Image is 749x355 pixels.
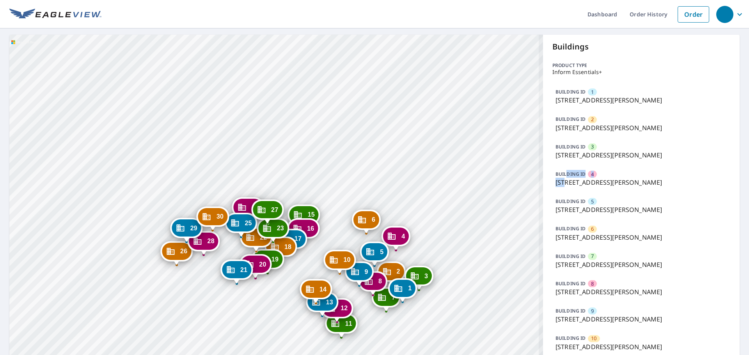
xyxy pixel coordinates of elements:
p: BUILDING ID [556,307,586,314]
div: Dropped pin, building 20, Commercial property, 1211 John St Salinas, CA 93905 [239,254,272,278]
div: Dropped pin, building 6, Commercial property, 1160 John St Salinas, CA 93905 [352,210,381,234]
span: 25 [245,220,252,226]
span: 13 [326,299,333,305]
div: Dropped pin, building 14, Commercial property, 1228 John St Salinas, CA 93905 [300,279,332,303]
span: 26 [180,248,187,254]
span: 18 [284,244,291,250]
span: 8 [378,278,382,284]
p: Buildings [552,41,730,53]
p: BUILDING ID [556,253,586,260]
p: [STREET_ADDRESS][PERSON_NAME] [556,342,727,351]
div: Dropped pin, building 1, Commercial property, 1260 John St Salinas, CA 93905 [388,278,417,302]
div: Dropped pin, building 17, Commercial property, 1235 John St Salinas, CA 93905 [275,229,307,253]
div: Dropped pin, building 30, Commercial property, 1230 E Alisal St Salinas, CA 93905 [197,207,229,231]
span: 7 [591,253,594,260]
div: Dropped pin, building 27, Commercial property, 1250 E Alisal St Salinas, CA 93905 [251,200,284,224]
p: BUILDING ID [556,335,586,341]
span: 15 [308,212,315,217]
span: 27 [271,207,278,213]
span: 1 [408,285,412,291]
p: [STREET_ADDRESS][PERSON_NAME] [556,260,727,269]
div: Dropped pin, building 28, Commercial property, 1230 E Alisal St Salinas, CA 93905 [188,231,220,255]
span: 9 [591,307,594,315]
div: Dropped pin, building 26, Commercial property, 1230 E Alisal St Salinas, CA 93905 [160,241,193,265]
span: 5 [380,249,383,255]
div: Dropped pin, building 9, Commercial property, 11 John Cir Salinas, CA 93905 [344,261,373,286]
p: BUILDING ID [556,171,586,177]
span: 23 [277,225,284,231]
p: Product type [552,62,730,69]
div: Dropped pin, building 23, Commercial property, 1235 John St Salinas, CA 93905 [257,218,289,242]
p: [STREET_ADDRESS][PERSON_NAME] [556,233,727,242]
span: 29 [190,225,197,231]
span: 14 [319,286,327,292]
div: Dropped pin, building 18, Commercial property, 1227 John St Salinas, CA 93905 [264,237,297,261]
div: Dropped pin, building 25, Commercial property, 1238 E Alisal St Salinas, CA 93905 [225,213,257,237]
span: 5 [591,198,594,205]
div: Dropped pin, building 21, Commercial property, 1203 John St Salinas, CA 93905 [220,260,253,284]
span: 6 [372,217,375,223]
div: Dropped pin, building 7, Commercial property, 19 John Cir Salinas, CA 93905 [372,287,401,311]
span: 20 [259,261,266,267]
p: [STREET_ADDRESS][PERSON_NAME] [556,123,727,132]
span: 3 [591,143,594,150]
span: 10 [591,335,596,342]
span: 6 [591,225,594,233]
div: Dropped pin, building 13, Commercial property, 12 John Cir Salinas, CA 93905 [306,292,339,316]
div: Dropped pin, building 10, Commercial property, 7 John Cir Salinas, CA 93905 [323,250,356,274]
p: Inform Essentials+ [552,69,730,75]
p: [STREET_ADDRESS][PERSON_NAME] [556,287,727,297]
p: BUILDING ID [556,225,586,232]
div: Dropped pin, building 22, Commercial property, 1211 John St Salinas, CA 93905 [240,227,272,251]
span: 1 [591,88,594,96]
div: Dropped pin, building 19, Commercial property, 1219 John St Salinas, CA 93905 [252,249,284,273]
p: [STREET_ADDRESS][PERSON_NAME] [556,314,727,324]
span: 10 [343,257,350,263]
span: 28 [208,238,215,244]
div: Dropped pin, building 11, Commercial property, 20 John Cir Salinas, CA 93905 [325,313,358,337]
span: 19 [272,256,279,262]
p: BUILDING ID [556,116,586,122]
div: Dropped pin, building 12, Commercial property, 16 John Cir Salinas, CA 93905 [321,298,353,322]
div: Dropped pin, building 2, Commercial property, 1260 John St Salinas, CA 93905 [376,261,405,286]
span: 2 [591,116,594,123]
span: 3 [424,273,428,279]
span: 9 [364,269,368,275]
p: BUILDING ID [556,143,586,150]
span: 4 [401,233,405,239]
div: Dropped pin, building 29, Commercial property, 1230 E Alisal St Salinas, CA 93905 [170,218,203,242]
span: 11 [345,321,352,327]
div: Dropped pin, building 15, Commercial property, 1250 E Alisal St Salinas, CA 93905 [288,205,320,229]
p: [STREET_ADDRESS][PERSON_NAME] [556,150,727,160]
img: EV Logo [9,9,101,20]
span: 4 [591,171,594,178]
span: 16 [307,226,314,231]
div: Dropped pin, building 4, Commercial property, 1260 John St Salinas, CA 93905 [382,226,410,250]
span: 2 [396,268,400,274]
p: BUILDING ID [556,198,586,205]
p: [STREET_ADDRESS][PERSON_NAME] [556,205,727,214]
p: BUILDING ID [556,88,586,95]
span: 30 [217,214,224,219]
p: [STREET_ADDRESS][PERSON_NAME] [556,95,727,105]
div: Dropped pin, building 24, Commercial property, 1240 E Alisal St Salinas, CA 93905 [232,197,264,221]
p: BUILDING ID [556,280,586,287]
span: 21 [240,267,247,273]
span: 8 [591,280,594,288]
div: Dropped pin, building 3, Commercial property, 1260 John St Salinas, CA 93905 [405,266,433,290]
div: Dropped pin, building 16, Commercial property, 1235 John St Salinas, CA 93905 [287,218,319,242]
span: 12 [341,305,348,311]
a: Order [678,6,709,23]
span: 17 [295,236,302,242]
p: [STREET_ADDRESS][PERSON_NAME] [556,178,727,187]
div: Dropped pin, building 5, Commercial property, 1160 John St Salinas, CA 93905 [360,242,389,266]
